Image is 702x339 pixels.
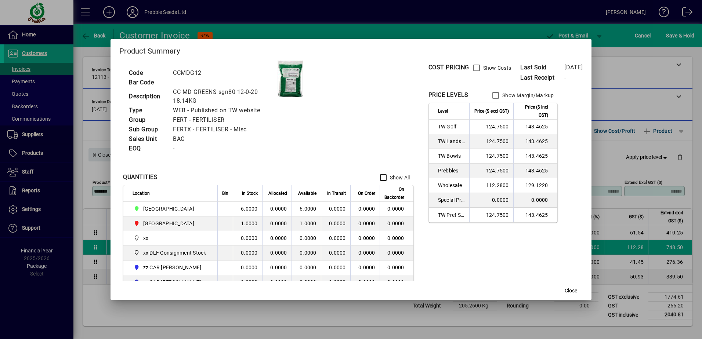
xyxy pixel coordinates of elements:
[329,279,346,285] span: 0.0000
[262,231,292,246] td: 0.0000
[358,206,375,212] span: 0.0000
[268,189,287,197] span: Allocated
[520,73,564,82] span: Last Receipt
[262,216,292,231] td: 0.0000
[262,260,292,275] td: 0.0000
[513,164,557,178] td: 143.4625
[143,205,194,212] span: [GEOGRAPHIC_DATA]
[513,208,557,222] td: 143.4625
[262,202,292,216] td: 0.0000
[125,87,169,106] td: Description
[262,246,292,260] td: 0.0000
[169,144,278,153] td: -
[169,115,278,125] td: FERT - FERTILISER
[133,219,209,228] span: PALMERSTON NORTH
[438,123,465,130] span: TW Golf
[292,260,321,275] td: 0.0000
[125,115,169,125] td: Group
[358,189,375,197] span: On Order
[513,193,557,208] td: 0.0000
[438,152,465,160] span: TW Bowls
[438,167,465,174] span: Prebbles
[233,275,262,290] td: 0.0000
[520,63,564,72] span: Last Sold
[469,193,513,208] td: 0.0000
[169,134,278,144] td: BAG
[518,103,548,119] span: Price ($ incl GST)
[233,246,262,260] td: 0.0000
[125,144,169,153] td: EOQ
[428,91,468,99] div: PRICE LEVELS
[384,185,404,201] span: On Backorder
[125,78,169,87] td: Bar Code
[564,74,566,81] span: -
[388,174,410,181] label: Show All
[169,106,278,115] td: WEB - Published on TW website
[292,202,321,216] td: 6.0000
[438,211,465,219] span: TW Pref Sup
[242,189,258,197] span: In Stock
[292,231,321,246] td: 0.0000
[469,134,513,149] td: 124.7500
[559,284,583,297] button: Close
[380,260,413,275] td: 0.0000
[474,107,509,115] span: Price ($ excl GST)
[513,120,557,134] td: 143.4625
[438,107,448,115] span: Level
[380,216,413,231] td: 0.0000
[329,206,346,212] span: 0.0000
[125,106,169,115] td: Type
[143,264,202,271] span: zz CAR [PERSON_NAME]
[292,216,321,231] td: 1.0000
[329,235,346,241] span: 0.0000
[169,87,278,106] td: CC MD GREENS sgn80 12-0-20 18.14KG
[169,68,278,78] td: CCMDG12
[133,204,209,213] span: CHRISTCHURCH
[469,149,513,164] td: 124.7500
[469,208,513,222] td: 124.7500
[513,149,557,164] td: 143.4625
[469,178,513,193] td: 112.2800
[169,125,278,134] td: FERTX - FERTILISER - Misc
[469,120,513,134] td: 124.7500
[133,234,209,243] span: xx
[380,231,413,246] td: 0.0000
[143,249,206,256] span: xx DLF Consignment Stock
[327,189,346,197] span: In Transit
[262,275,292,290] td: 0.0000
[125,134,169,144] td: Sales Unit
[278,61,303,97] img: contain
[125,68,169,78] td: Code
[329,220,346,226] span: 0.0000
[438,196,465,204] span: Special Price
[358,279,375,285] span: 0.0000
[380,202,413,216] td: 0.0000
[125,125,169,134] td: Sub Group
[501,92,554,99] label: Show Margin/Markup
[233,260,262,275] td: 0.0000
[143,220,194,227] span: [GEOGRAPHIC_DATA]
[380,246,413,260] td: 0.0000
[133,189,150,197] span: Location
[482,64,511,72] label: Show Costs
[133,278,209,287] span: zz CAR CRAIG B
[111,39,591,60] h2: Product Summary
[133,248,209,257] span: xx DLF Consignment Stock
[438,182,465,189] span: Wholesale
[123,173,158,182] div: QUANTITIES
[513,134,557,149] td: 143.4625
[143,278,202,286] span: zz CAR [PERSON_NAME]
[233,231,262,246] td: 0.0000
[380,275,413,290] td: 0.0000
[143,234,149,242] span: xx
[329,250,346,256] span: 0.0000
[565,287,577,295] span: Close
[358,220,375,226] span: 0.0000
[222,189,228,197] span: Bin
[233,216,262,231] td: 1.0000
[292,246,321,260] td: 0.0000
[469,164,513,178] td: 124.7500
[358,265,375,270] span: 0.0000
[298,189,316,197] span: Available
[358,250,375,256] span: 0.0000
